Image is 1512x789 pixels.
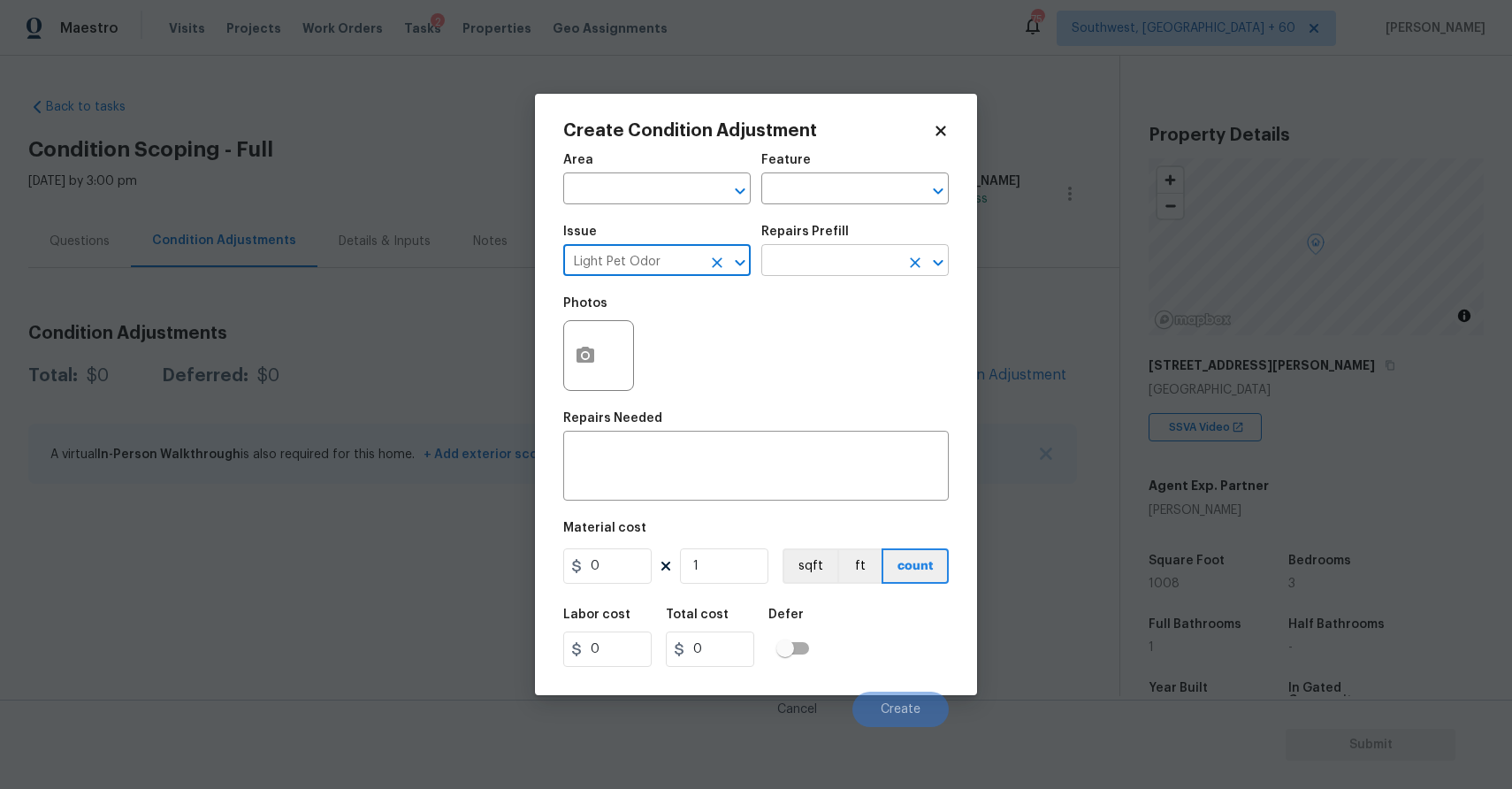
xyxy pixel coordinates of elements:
[882,548,949,584] button: count
[926,179,951,203] button: Open
[563,122,933,140] h2: Create Condition Adjustment
[777,703,817,716] span: Cancel
[837,548,882,584] button: ft
[881,703,920,716] span: Create
[563,412,662,425] h5: Repairs Needed
[563,609,630,621] h5: Labor cost
[563,522,646,534] h5: Material cost
[749,692,845,727] button: Cancel
[852,692,949,727] button: Create
[728,179,752,203] button: Open
[761,226,849,238] h5: Repairs Prefill
[926,250,951,275] button: Open
[563,226,597,238] h5: Issue
[666,609,729,621] h5: Total cost
[728,250,752,275] button: Open
[761,154,811,166] h5: Feature
[783,548,837,584] button: sqft
[768,609,804,621] h5: Defer
[563,154,593,166] h5: Area
[903,250,928,275] button: Clear
[705,250,729,275] button: Clear
[563,297,607,310] h5: Photos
